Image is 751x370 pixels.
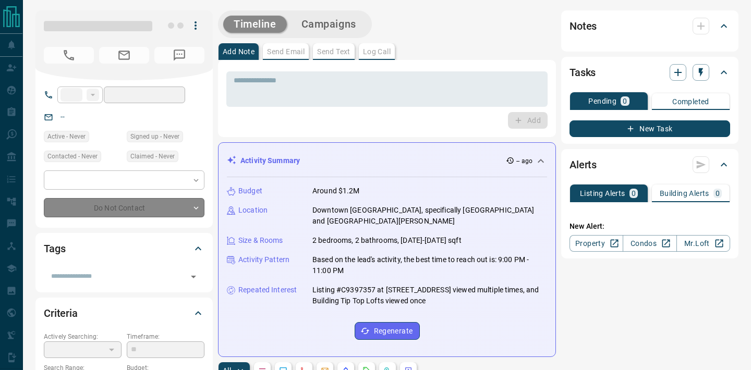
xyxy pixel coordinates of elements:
[291,16,367,33] button: Campaigns
[99,47,149,64] span: No Email
[672,98,709,105] p: Completed
[44,240,65,257] h2: Tags
[632,190,636,197] p: 0
[223,48,255,55] p: Add Note
[44,301,204,326] div: Criteria
[716,190,720,197] p: 0
[312,285,547,306] p: Listing #C9397357 at [STREET_ADDRESS] viewed multiple times, and Building Tip Top Lofts viewed once
[44,47,94,64] span: No Number
[44,305,78,322] h2: Criteria
[570,64,596,81] h2: Tasks
[44,198,204,217] div: Do Not Contact
[44,236,204,261] div: Tags
[570,221,730,232] p: New Alert:
[223,16,287,33] button: Timeline
[127,332,204,341] p: Timeframe:
[570,120,730,137] button: New Task
[238,235,283,246] p: Size & Rooms
[312,235,462,246] p: 2 bedrooms, 2 bathrooms, [DATE]-[DATE] sqft
[227,151,547,170] div: Activity Summary-- ago
[570,60,730,85] div: Tasks
[47,151,98,162] span: Contacted - Never
[570,156,597,173] h2: Alerts
[570,18,597,34] h2: Notes
[312,205,547,227] p: Downtown [GEOGRAPHIC_DATA], specifically [GEOGRAPHIC_DATA] and [GEOGRAPHIC_DATA][PERSON_NAME]
[238,285,297,295] p: Repeated Interest
[240,155,300,166] p: Activity Summary
[570,14,730,39] div: Notes
[130,131,179,142] span: Signed up - Never
[154,47,204,64] span: No Number
[60,113,65,121] a: --
[516,156,532,166] p: -- ago
[238,254,289,265] p: Activity Pattern
[186,269,201,284] button: Open
[660,190,709,197] p: Building Alerts
[130,151,175,162] span: Claimed - Never
[238,186,262,196] p: Budget
[312,254,547,276] p: Based on the lead's activity, the best time to reach out is: 9:00 PM - 11:00 PM
[570,152,730,177] div: Alerts
[676,235,730,252] a: Mr.Loft
[623,235,676,252] a: Condos
[312,186,360,196] p: Around $1.2M
[623,97,627,105] p: 0
[570,235,623,252] a: Property
[355,322,420,340] button: Regenerate
[44,332,122,341] p: Actively Searching:
[580,190,625,197] p: Listing Alerts
[47,131,86,142] span: Active - Never
[588,97,616,105] p: Pending
[238,205,268,216] p: Location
